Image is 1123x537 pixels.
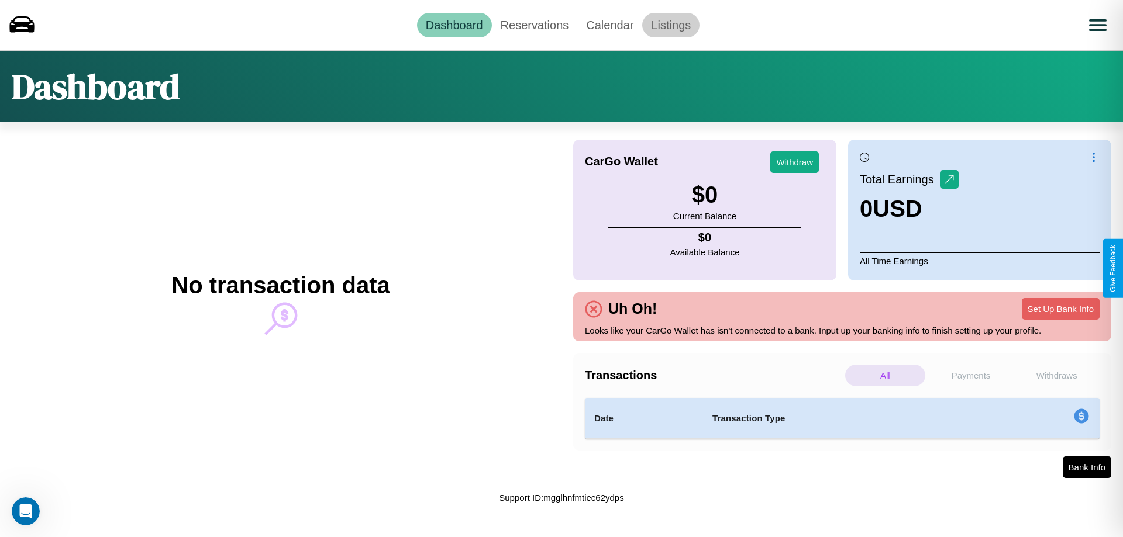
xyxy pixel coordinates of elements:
button: Bank Info [1063,456,1111,478]
button: Withdraw [770,151,819,173]
h4: Transaction Type [712,411,978,425]
p: Available Balance [670,244,740,260]
h4: Transactions [585,369,842,382]
p: Looks like your CarGo Wallet has isn't connected to a bank. Input up your banking info to finish ... [585,323,1100,338]
button: Set Up Bank Info [1022,298,1100,320]
h4: CarGo Wallet [585,155,658,168]
div: Give Feedback [1109,245,1117,292]
p: Current Balance [673,208,736,224]
iframe: Intercom live chat [12,497,40,525]
button: Open menu [1081,9,1114,41]
p: All Time Earnings [860,252,1100,269]
h4: $ 0 [670,231,740,244]
p: Total Earnings [860,169,940,190]
h2: No transaction data [171,272,390,299]
a: Calendar [577,13,642,37]
p: All [845,365,925,386]
h4: Date [594,411,694,425]
a: Reservations [492,13,578,37]
h3: 0 USD [860,196,959,222]
p: Withdraws [1017,365,1097,386]
a: Dashboard [417,13,492,37]
h4: Uh Oh! [602,300,663,317]
p: Support ID: mgglhnfmtiec62ydps [499,490,623,505]
h3: $ 0 [673,182,736,208]
h1: Dashboard [12,63,180,110]
a: Listings [642,13,700,37]
table: simple table [585,398,1100,439]
p: Payments [931,365,1011,386]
